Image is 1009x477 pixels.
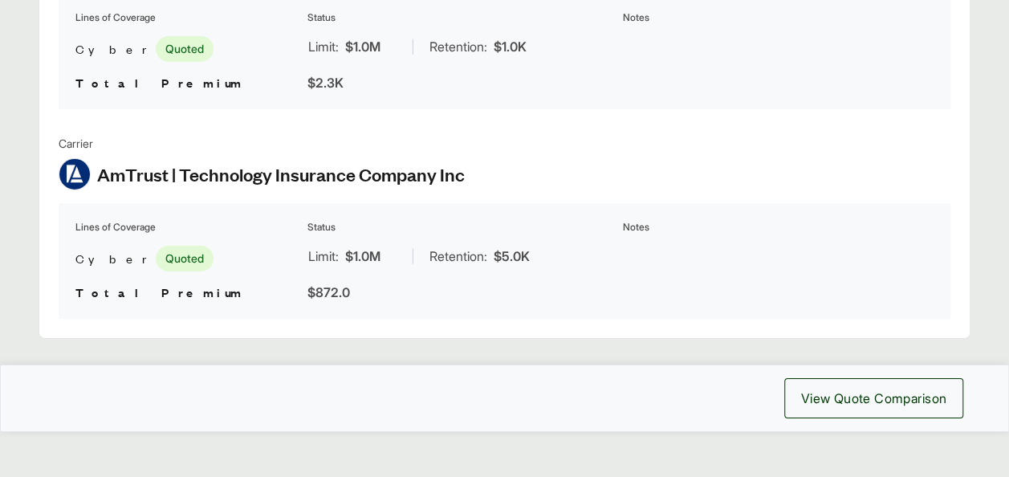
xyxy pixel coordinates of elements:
span: $1.0K [494,37,527,56]
th: Status [307,219,619,235]
span: $872.0 [307,284,350,300]
span: | [411,39,415,55]
span: $2.3K [307,75,344,91]
span: Cyber [75,249,149,268]
span: Total Premium [75,283,244,300]
span: Cyber [75,39,149,59]
span: | [411,248,415,264]
span: Limit: [308,37,339,56]
span: Limit: [308,247,339,266]
button: View Quote Comparison [784,378,963,418]
img: AmTrust | Technology Insurance Company Inc [59,159,90,190]
th: Lines of Coverage [75,10,303,26]
span: Retention: [429,247,487,266]
span: View Quote Comparison [801,389,946,408]
span: $5.0K [494,247,530,266]
span: Retention: [429,37,487,56]
th: Status [307,10,619,26]
span: AmTrust | Technology Insurance Company Inc [97,162,465,186]
span: $1.0M [345,37,380,56]
th: Notes [622,219,934,235]
span: $1.0M [345,247,380,266]
span: Quoted [156,36,214,62]
span: Total Premium [75,74,244,91]
th: Lines of Coverage [75,219,303,235]
th: Notes [622,10,934,26]
span: Quoted [156,246,214,271]
span: Carrier [59,135,465,152]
